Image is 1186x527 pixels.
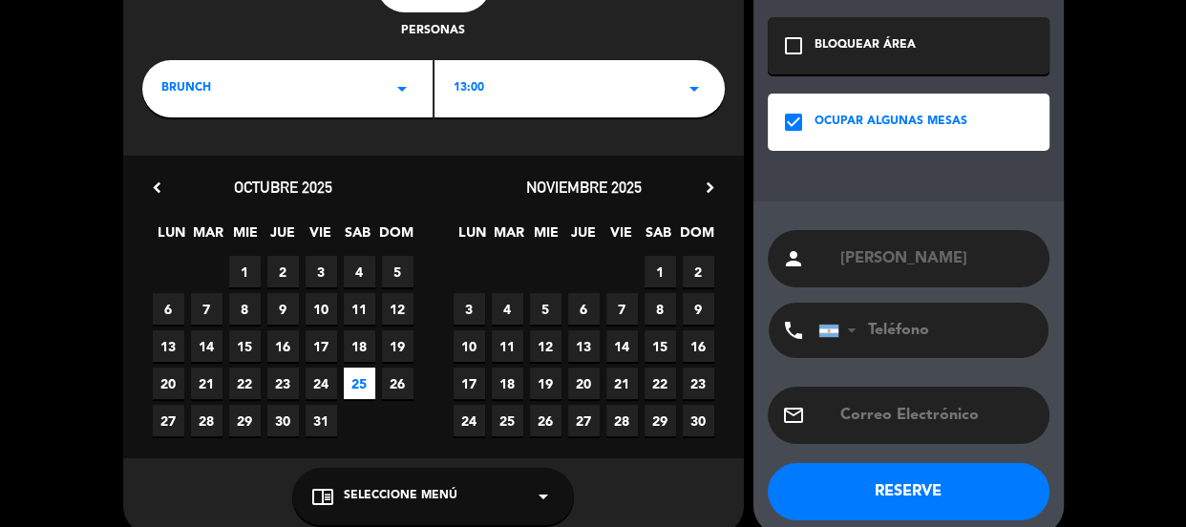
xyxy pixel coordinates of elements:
span: 11 [344,293,375,325]
span: brunch [161,79,211,98]
span: 10 [454,330,485,362]
span: noviembre 2025 [526,178,642,197]
span: 27 [568,405,600,436]
i: check_box [782,111,805,134]
span: 19 [530,368,561,399]
span: 1 [229,256,261,287]
span: 1 [645,256,676,287]
i: arrow_drop_down [532,485,555,508]
span: 14 [606,330,638,362]
span: LUN [456,221,488,253]
span: 11 [492,330,523,362]
span: 17 [454,368,485,399]
i: phone [782,319,805,342]
span: JUE [568,221,600,253]
div: Argentina: +54 [819,304,863,357]
span: SAB [342,221,373,253]
span: 30 [267,405,299,436]
button: RESERVE [768,463,1049,520]
span: 29 [229,405,261,436]
span: SAB [643,221,674,253]
span: DOM [680,221,711,253]
span: 4 [492,293,523,325]
i: chevron_right [700,178,720,198]
span: 7 [606,293,638,325]
span: 13:00 [454,79,484,98]
span: 12 [530,330,561,362]
input: Nombre [838,245,1035,272]
span: VIE [605,221,637,253]
span: 15 [229,330,261,362]
div: BLOQUEAR ÁREA [815,36,916,55]
span: 2 [267,256,299,287]
span: 18 [492,368,523,399]
span: 6 [568,293,600,325]
input: Correo Electrónico [838,402,1035,429]
span: 9 [267,293,299,325]
span: MIE [531,221,562,253]
span: 28 [606,405,638,436]
i: arrow_drop_down [391,77,413,100]
span: 23 [683,368,714,399]
span: 5 [382,256,413,287]
span: 10 [306,293,337,325]
span: 8 [645,293,676,325]
span: 2 [683,256,714,287]
span: 8 [229,293,261,325]
span: 21 [606,368,638,399]
span: LUN [156,221,187,253]
i: person [782,247,805,270]
span: 17 [306,330,337,362]
i: chevron_left [147,178,167,198]
span: 3 [454,293,485,325]
span: 26 [382,368,413,399]
i: chrome_reader_mode [311,485,334,508]
input: Teléfono [818,303,1028,358]
span: 27 [153,405,184,436]
span: 4 [344,256,375,287]
span: 24 [306,368,337,399]
span: 30 [683,405,714,436]
div: OCUPAR ALGUNAS MESAS [815,113,967,132]
span: 9 [683,293,714,325]
span: 20 [568,368,600,399]
span: 15 [645,330,676,362]
span: MAR [193,221,224,253]
span: 6 [153,293,184,325]
span: 16 [683,330,714,362]
span: octubre 2025 [234,178,332,197]
span: MIE [230,221,262,253]
span: 13 [568,330,600,362]
i: arrow_drop_down [683,77,706,100]
span: 22 [645,368,676,399]
span: 16 [267,330,299,362]
span: 29 [645,405,676,436]
i: email [782,404,805,427]
span: 18 [344,330,375,362]
span: 13 [153,330,184,362]
span: 25 [344,368,375,399]
span: JUE [267,221,299,253]
span: MAR [494,221,525,253]
span: 3 [306,256,337,287]
span: 25 [492,405,523,436]
span: 12 [382,293,413,325]
span: 22 [229,368,261,399]
span: 14 [191,330,222,362]
span: 28 [191,405,222,436]
i: check_box_outline_blank [782,34,805,57]
span: 24 [454,405,485,436]
span: 20 [153,368,184,399]
span: 31 [306,405,337,436]
span: 21 [191,368,222,399]
span: 5 [530,293,561,325]
span: personas [401,22,465,41]
span: VIE [305,221,336,253]
span: Seleccione Menú [344,487,457,506]
span: 7 [191,293,222,325]
span: 26 [530,405,561,436]
span: 19 [382,330,413,362]
span: 23 [267,368,299,399]
span: DOM [379,221,411,253]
